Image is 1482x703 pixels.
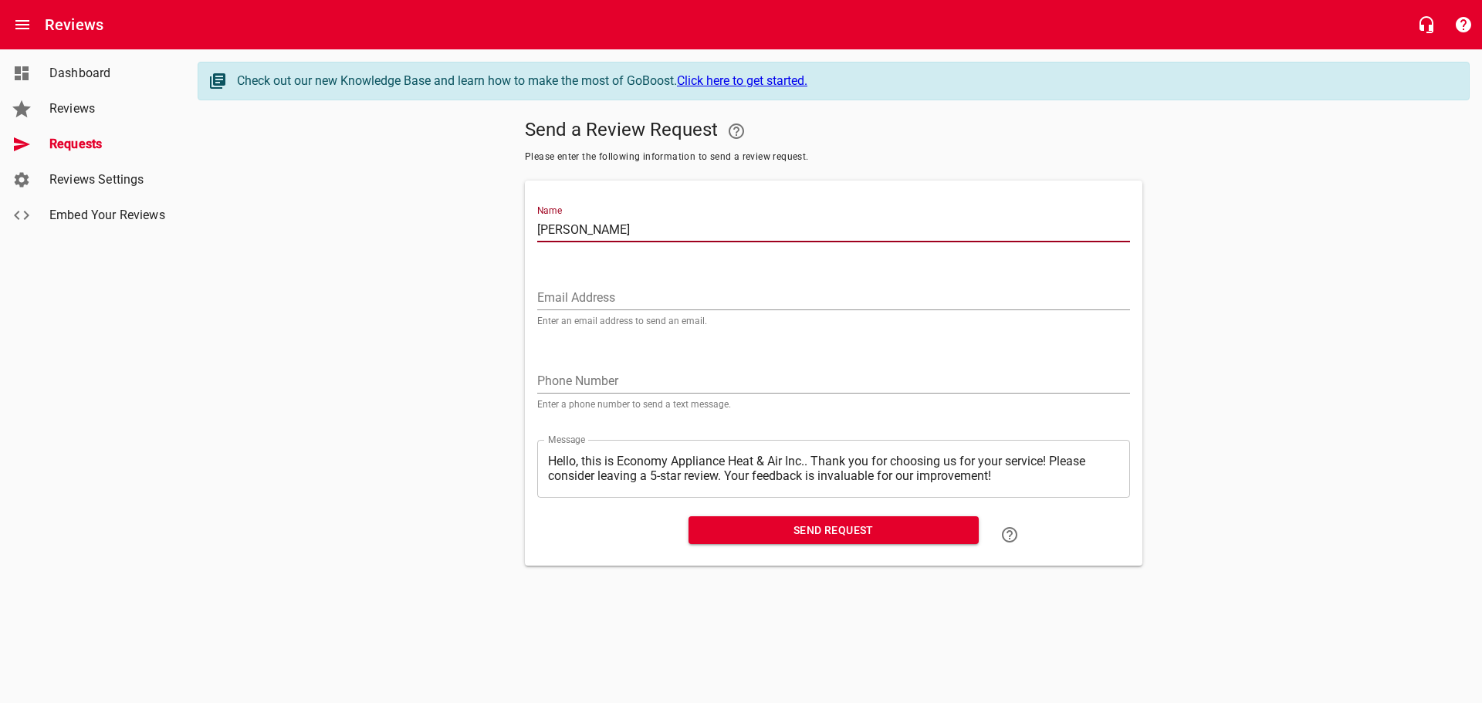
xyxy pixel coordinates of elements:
[49,206,167,225] span: Embed Your Reviews
[677,73,807,88] a: Click here to get started.
[45,12,103,37] h6: Reviews
[525,150,1142,165] span: Please enter the following information to send a review request.
[537,206,562,215] label: Name
[548,454,1119,483] textarea: Hello, this is Economy Appliance Heat & Air Inc.. Thank you for choosing us for your service! Ple...
[537,400,1130,409] p: Enter a phone number to send a text message.
[718,113,755,150] a: Your Google or Facebook account must be connected to "Send a Review Request"
[49,100,167,118] span: Reviews
[237,72,1453,90] div: Check out our new Knowledge Base and learn how to make the most of GoBoost.
[701,521,966,540] span: Send Request
[525,113,1142,150] h5: Send a Review Request
[49,64,167,83] span: Dashboard
[537,316,1130,326] p: Enter an email address to send an email.
[4,6,41,43] button: Open drawer
[49,135,167,154] span: Requests
[1445,6,1482,43] button: Support Portal
[689,516,979,545] button: Send Request
[49,171,167,189] span: Reviews Settings
[991,516,1028,553] a: Learn how to "Send a Review Request"
[1408,6,1445,43] button: Live Chat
